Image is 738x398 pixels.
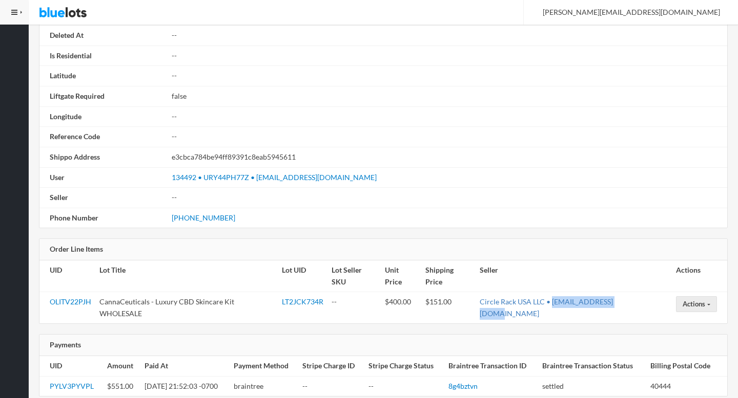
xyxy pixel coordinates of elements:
span: [PERSON_NAME][EMAIL_ADDRESS][DOMAIN_NAME] [531,8,720,16]
td: $151.00 [421,292,476,324]
strong: Seller [50,193,68,202]
a: 8g4bztvn [448,382,478,390]
strong: Phone Number [50,213,98,222]
button: Actions [676,296,717,312]
td: -- [298,376,364,396]
th: Paid At [140,356,229,376]
td: -- [168,46,727,66]
a: OLITV22PJH [50,297,91,306]
td: braintree [230,376,298,396]
th: Seller [476,260,672,292]
td: -- [168,127,727,147]
strong: Longitude [50,112,81,121]
th: Billing Postal Code [646,356,727,376]
div: Order Line Items [39,239,727,260]
a: [PHONE_NUMBER] [172,213,235,222]
a: LT2JCK734R [282,297,323,306]
strong: Deleted At [50,31,84,39]
td: false [168,86,727,107]
strong: User [50,173,65,182]
th: Lot Title [95,260,278,292]
th: Stripe Charge ID [298,356,364,376]
div: Payments [39,335,727,356]
td: $551.00 [103,376,140,396]
td: settled [538,376,646,396]
th: UID [39,260,95,292]
strong: Liftgate Required [50,92,105,100]
strong: Shippo Address [50,152,100,161]
td: -- [168,26,727,46]
th: UID [39,356,103,376]
strong: Latitude [50,71,76,80]
th: Unit Price [381,260,421,292]
td: e3cbca784be94ff89391c8eab5945611 [168,147,727,167]
td: $400.00 [381,292,421,324]
td: -- [327,292,381,324]
a: Circle Rack USA LLC • [EMAIL_ADDRESS][DOMAIN_NAME] [480,297,613,318]
a: PYLV3PYVPL [50,382,94,390]
th: Payment Method [230,356,298,376]
td: -- [168,66,727,86]
td: CannaCeuticals - Luxury CBD Skincare Kit WHOLESALE [95,292,278,324]
th: Amount [103,356,140,376]
th: Shipping Price [421,260,476,292]
th: Lot UID [278,260,327,292]
a: 134492 • URY44PH77Z • [EMAIL_ADDRESS][DOMAIN_NAME] [172,173,377,182]
td: -- [364,376,444,396]
td: -- [168,188,727,208]
td: 40444 [646,376,727,396]
td: [DATE] 21:52:03 -0700 [140,376,229,396]
th: Actions [672,260,727,292]
strong: Reference Code [50,132,100,141]
th: Braintree Transaction Status [538,356,646,376]
th: Lot Seller SKU [327,260,381,292]
th: Stripe Charge Status [364,356,444,376]
th: Braintree Transaction ID [444,356,538,376]
td: -- [168,106,727,127]
strong: Is Residential [50,51,92,60]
